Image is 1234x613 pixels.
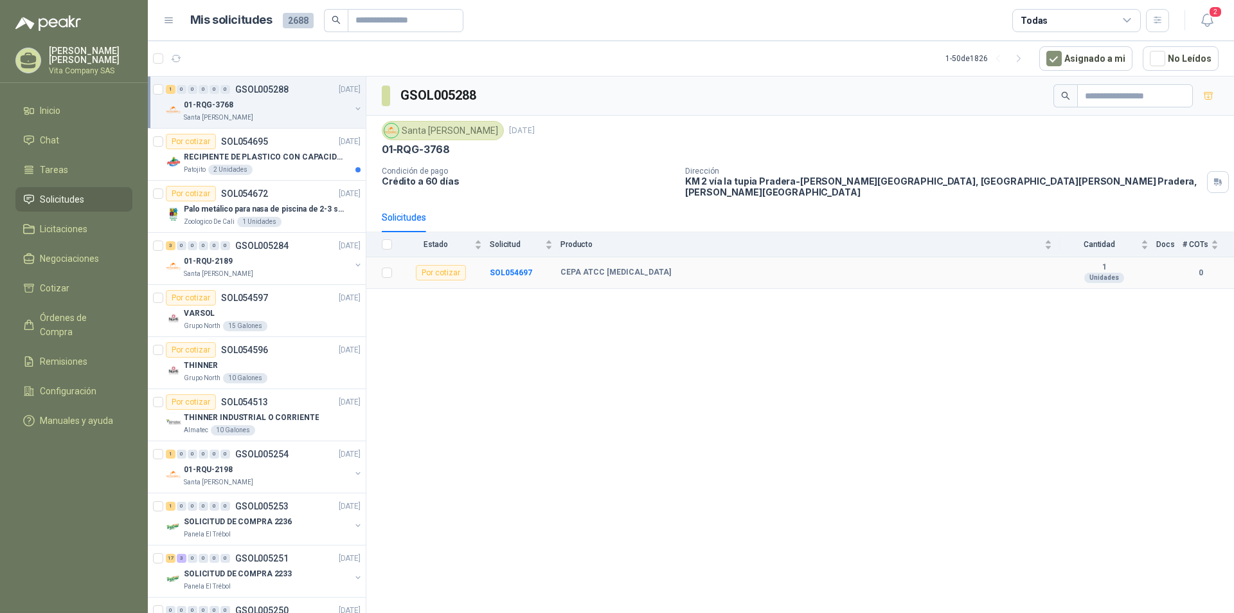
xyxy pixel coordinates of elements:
p: [PERSON_NAME] [PERSON_NAME] [49,46,132,64]
div: 2 Unidades [208,165,253,175]
a: Inicio [15,98,132,123]
span: # COTs [1183,240,1208,249]
p: [DATE] [339,500,361,513]
p: 01-RQU-2198 [184,464,233,476]
th: Cantidad [1060,232,1156,257]
p: SOLICITUD DE COMPRA 2233 [184,568,292,580]
div: Santa [PERSON_NAME] [382,121,504,140]
div: 0 [220,554,230,563]
div: 0 [177,85,186,94]
div: 0 [210,241,219,250]
p: GSOL005288 [235,85,289,94]
span: 2688 [283,13,314,28]
a: Por cotizarSOL054597[DATE] Company LogoVARSOLGrupo North15 Galones [148,285,366,337]
button: 2 [1195,9,1219,32]
a: 1 0 0 0 0 0 GSOL005288[DATE] Company Logo01-RQG-3768Santa [PERSON_NAME] [166,82,363,123]
p: RECIPIENTE DE PLASTICO CON CAPACIDAD DE 1.8 LT PARA LA EXTRACCIÓN MANUAL DE LIQUIDOS [184,151,344,163]
span: Solicitud [490,240,542,249]
div: 1 - 50 de 1826 [945,48,1029,69]
a: Chat [15,128,132,152]
a: Cotizar [15,276,132,300]
div: 3 [166,241,175,250]
p: Palo metálico para nasa de piscina de 2-3 sol.1115 [184,203,344,215]
span: Inicio [40,104,60,118]
div: 0 [210,450,219,459]
p: THINNER [184,360,218,372]
b: 0 [1183,267,1219,279]
div: 0 [188,450,197,459]
p: [DATE] [339,136,361,148]
a: Por cotizarSOL054513[DATE] Company LogoTHINNER INDUSTRIAL O CORRIENTEAlmatec10 Galones [148,389,366,441]
p: 01-RQU-2189 [184,255,233,268]
div: 0 [177,241,186,250]
p: Zoologico De Cali [184,217,235,227]
div: 1 [166,450,175,459]
p: SOL054672 [221,189,268,198]
div: Por cotizar [416,265,466,280]
span: Remisiones [40,354,87,369]
a: Negociaciones [15,246,132,271]
div: 1 Unidades [237,217,282,227]
th: Estado [400,232,490,257]
p: GSOL005254 [235,450,289,459]
p: Vita Company SAS [49,67,132,75]
a: 17 3 0 0 0 0 GSOL005251[DATE] Company LogoSOLICITUD DE COMPRA 2233Panela El Trébol [166,551,363,592]
p: SOL054596 [221,345,268,354]
p: VARSOL [184,307,215,320]
span: Órdenes de Compra [40,311,120,339]
h3: GSOL005288 [400,86,478,105]
div: 0 [220,241,230,250]
a: 1 0 0 0 0 0 GSOL005253[DATE] Company LogoSOLICITUD DE COMPRA 2236Panela El Trébol [166,499,363,540]
a: Por cotizarSOL054672[DATE] Company LogoPalo metálico para nasa de piscina de 2-3 sol.1115Zoologic... [148,181,366,233]
div: 0 [188,554,197,563]
p: Panela El Trébol [184,529,231,540]
th: Docs [1156,232,1183,257]
p: Santa [PERSON_NAME] [184,477,253,488]
a: 1 0 0 0 0 0 GSOL005254[DATE] Company Logo01-RQU-2198Santa [PERSON_NAME] [166,446,363,488]
p: [DATE] [339,553,361,565]
div: Por cotizar [166,394,216,410]
div: 0 [188,502,197,511]
div: 0 [188,85,197,94]
a: Remisiones [15,349,132,374]
a: SOL054697 [490,268,532,277]
div: Por cotizar [166,134,216,149]
div: 15 Galones [223,321,267,331]
span: search [1061,91,1070,100]
div: 0 [199,554,208,563]
p: Panela El Trébol [184,581,231,592]
p: [DATE] [339,84,361,96]
th: # COTs [1183,232,1234,257]
button: No Leídos [1143,46,1219,71]
div: 0 [177,502,186,511]
span: search [332,15,341,24]
span: Producto [560,240,1042,249]
div: Por cotizar [166,290,216,306]
div: 10 Galones [211,425,255,435]
div: Por cotizar [166,186,216,201]
span: 2 [1208,6,1222,18]
img: Company Logo [166,467,181,482]
p: Condición de pago [382,167,675,176]
a: Tareas [15,158,132,182]
div: 1 [166,502,175,511]
div: 0 [188,241,197,250]
div: 0 [199,450,208,459]
p: GSOL005284 [235,241,289,250]
h1: Mis solicitudes [190,11,273,30]
img: Company Logo [166,206,181,222]
div: 0 [210,554,219,563]
span: Cantidad [1060,240,1138,249]
a: Solicitudes [15,187,132,212]
p: GSOL005253 [235,502,289,511]
div: 0 [220,450,230,459]
div: Por cotizar [166,342,216,358]
div: Unidades [1084,273,1124,283]
p: [DATE] [339,344,361,356]
a: Por cotizarSOL054695[DATE] Company LogoRECIPIENTE DE PLASTICO CON CAPACIDAD DE 1.8 LT PARA LA EXT... [148,129,366,181]
a: 3 0 0 0 0 0 GSOL005284[DATE] Company Logo01-RQU-2189Santa [PERSON_NAME] [166,238,363,279]
p: Santa [PERSON_NAME] [184,269,253,279]
a: Por cotizarSOL054596[DATE] Company LogoTHINNERGrupo North10 Galones [148,337,366,389]
p: Grupo North [184,373,220,383]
